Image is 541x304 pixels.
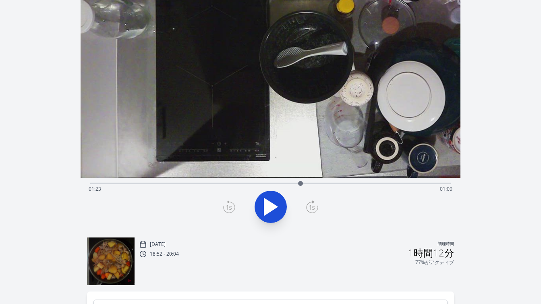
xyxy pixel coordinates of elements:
font: 01:00 [440,185,452,192]
font: 77%がアクティブ [415,259,454,266]
font: 1時間12分 [408,246,454,259]
font: 調理時間 [438,241,454,246]
font: [DATE] [150,241,166,248]
font: 01:23 [89,185,101,192]
font: 18:52 - 20:04 [150,250,179,257]
img: 250906095339_thumb.jpeg [87,237,135,285]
